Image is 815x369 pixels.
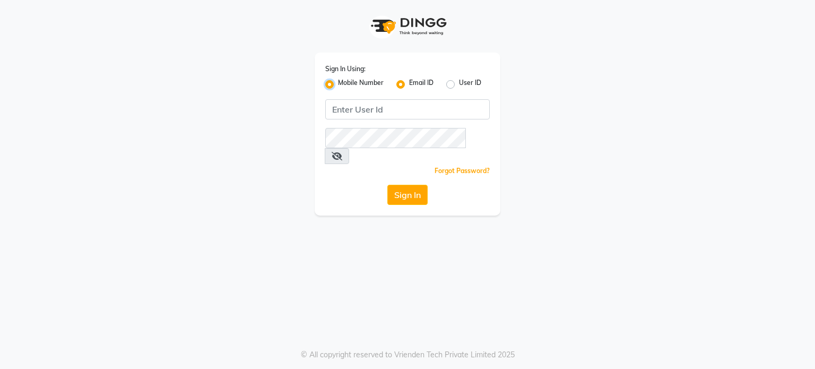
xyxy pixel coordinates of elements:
[459,78,481,91] label: User ID
[325,128,466,148] input: Username
[325,64,366,74] label: Sign In Using:
[435,167,490,175] a: Forgot Password?
[365,11,450,42] img: logo1.svg
[325,99,490,119] input: Username
[409,78,433,91] label: Email ID
[338,78,384,91] label: Mobile Number
[387,185,428,205] button: Sign In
